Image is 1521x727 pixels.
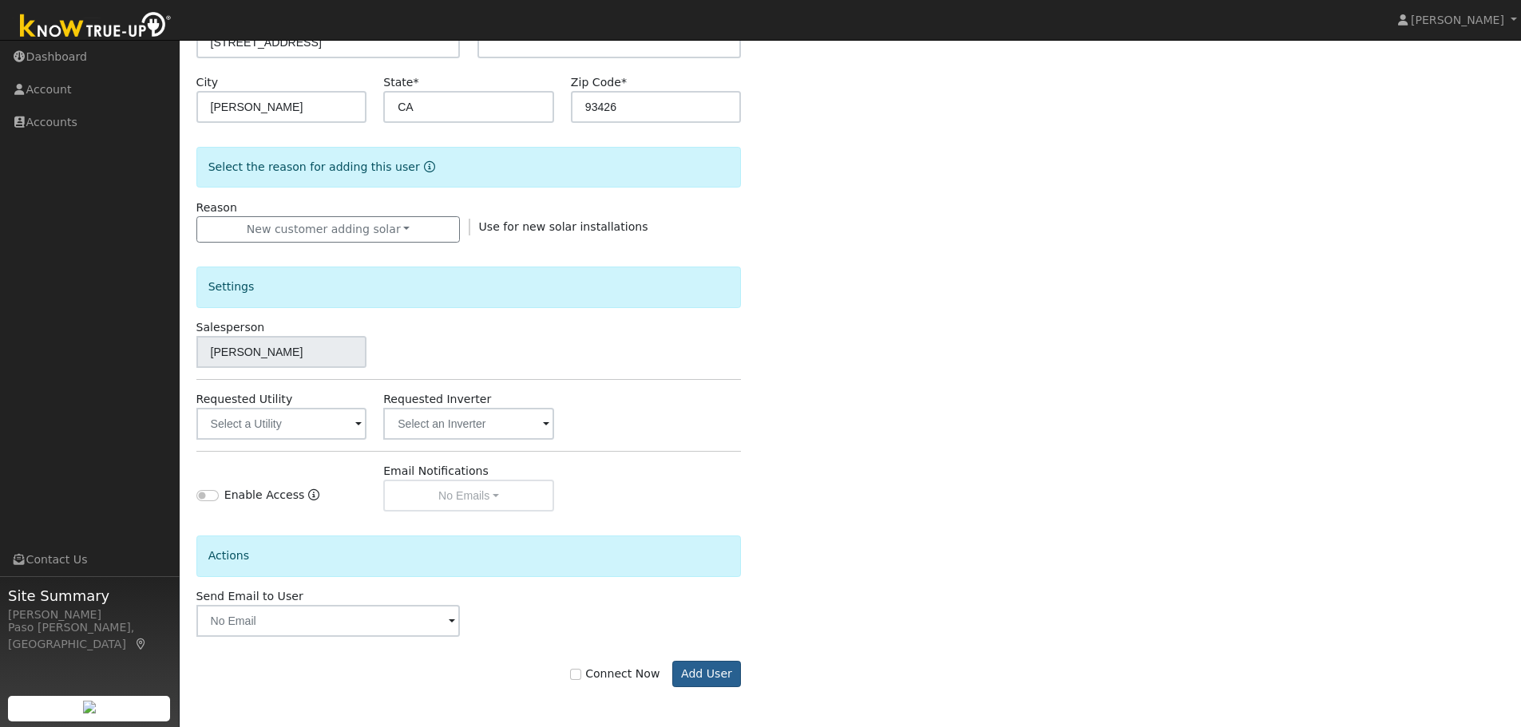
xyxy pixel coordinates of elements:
div: [PERSON_NAME] [8,606,171,623]
label: Connect Now [570,666,659,682]
button: New customer adding solar [196,216,461,243]
a: Map [134,638,149,650]
a: Enable Access [308,487,319,512]
div: Settings [196,267,742,307]
label: Salesperson [196,319,265,336]
img: Know True-Up [12,9,180,45]
label: Zip Code [571,74,627,91]
a: Reason for new user [420,160,435,173]
span: Use for new solar installations [479,220,648,233]
div: Select the reason for adding this user [196,147,742,188]
input: Select an Inverter [383,408,554,440]
input: Select a Utility [196,408,367,440]
span: Required [413,76,418,89]
span: [PERSON_NAME] [1411,14,1504,26]
span: Required [621,76,627,89]
label: Reason [196,200,237,216]
label: Requested Utility [196,391,293,408]
div: Paso [PERSON_NAME], [GEOGRAPHIC_DATA] [8,619,171,653]
label: Enable Access [224,487,305,504]
label: City [196,74,219,91]
label: State [383,74,418,91]
img: retrieve [83,701,96,713]
span: Site Summary [8,585,171,606]
input: Select a User [196,336,367,368]
label: Send Email to User [196,588,303,605]
label: Email Notifications [383,463,489,480]
div: Actions [196,535,742,576]
label: Requested Inverter [383,391,491,408]
button: Add User [672,661,742,688]
input: No Email [196,605,461,637]
input: Connect Now [570,669,581,680]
